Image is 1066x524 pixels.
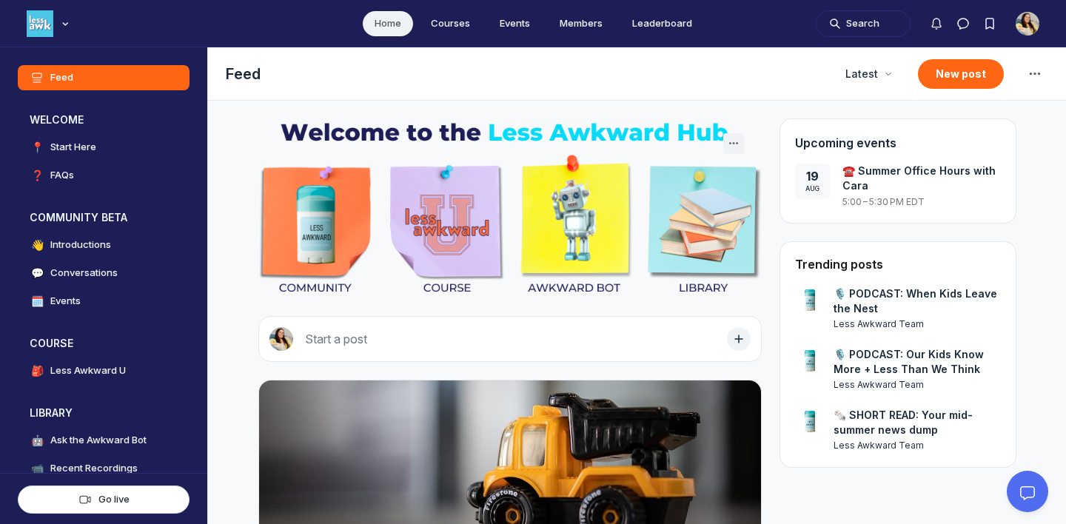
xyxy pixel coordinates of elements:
[18,428,190,453] a: 🤖Ask the Awkward Bot
[50,433,147,448] h4: Ask the Awkward Bot
[305,332,367,346] span: Start a post
[834,318,1001,331] a: View user profile
[30,210,127,225] h3: COMMUNITY BETA
[30,238,44,252] span: 👋
[795,347,825,377] a: View user profile
[795,286,825,316] a: View user profile
[923,10,950,37] button: Notifications
[723,133,744,154] button: Welcome banner actions
[842,164,1001,193] span: ☎️ Summer Office Hours with Cara
[50,461,138,476] h4: Recent Recordings
[363,11,413,36] a: Home
[18,456,190,481] a: 📹Recent Recordings
[834,378,1001,392] a: View user profile
[27,10,53,37] img: Less Awkward Hub logo
[845,67,878,81] span: Latest
[226,64,825,84] h1: Feed
[18,401,190,425] button: LIBRARYCollapse space
[1022,61,1048,87] button: Feed settings
[258,316,762,362] button: Start a post
[30,433,44,448] span: 🤖
[795,135,896,150] span: Upcoming events
[950,10,976,37] button: Direct messages
[620,11,704,36] a: Leaderboard
[30,294,44,309] span: 🗓️
[834,347,1001,377] a: 🎙️ PODCAST: Our Kids Know More + Less Than We Think
[795,257,883,272] h4: Trending posts
[842,196,925,208] span: 5:00 – 5:30 PM EDT
[50,168,74,183] h4: FAQs
[18,232,190,258] a: 👋Introductions
[1007,471,1048,512] button: Circle support widget
[50,266,118,281] h4: Conversations
[816,10,911,37] button: Search
[18,261,190,286] a: 💬Conversations
[30,461,44,476] span: 📹
[918,59,1004,89] button: New post
[842,164,1001,208] a: ☎️ Summer Office Hours with Cara5:00 – 5:30 PM EDT
[30,140,44,155] span: 📍
[18,332,190,355] button: COURSECollapse space
[1026,65,1044,83] svg: Feed settings
[18,65,190,90] a: Feed
[806,169,819,184] div: 19
[18,108,190,132] button: WELCOMECollapse space
[18,358,190,383] a: 🎒Less Awkward U
[976,10,1003,37] button: Bookmarks
[18,163,190,188] a: ❓FAQs
[30,363,44,378] span: 🎒
[834,286,1001,316] a: 🎙️ PODCAST: When Kids Leave the Nest
[18,289,190,314] a: 🗓️Events
[18,206,190,229] button: COMMUNITY BETACollapse space
[834,408,1001,437] a: 🗞️ SHORT READ: Your mid-summer news dump
[837,61,900,87] button: Latest
[50,294,81,309] h4: Events
[50,238,111,252] h4: Introductions
[488,11,542,36] a: Events
[419,11,482,36] a: Courses
[548,11,614,36] a: Members
[208,47,1066,101] header: Page Header
[1016,12,1039,36] button: User menu options
[50,140,96,155] h4: Start Here
[30,406,73,420] h3: LIBRARY
[795,408,825,437] a: View user profile
[18,486,190,514] button: Go live
[805,184,819,194] div: Aug
[30,336,73,351] h3: COURSE
[27,9,73,38] button: Less Awkward Hub logo
[30,492,177,506] div: Go live
[30,112,84,127] h3: WELCOME
[30,266,44,281] span: 💬
[50,363,126,378] h4: Less Awkward U
[834,439,1001,452] a: View user profile
[30,168,44,183] span: ❓
[50,70,73,85] h4: Feed
[18,135,190,160] a: 📍Start Here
